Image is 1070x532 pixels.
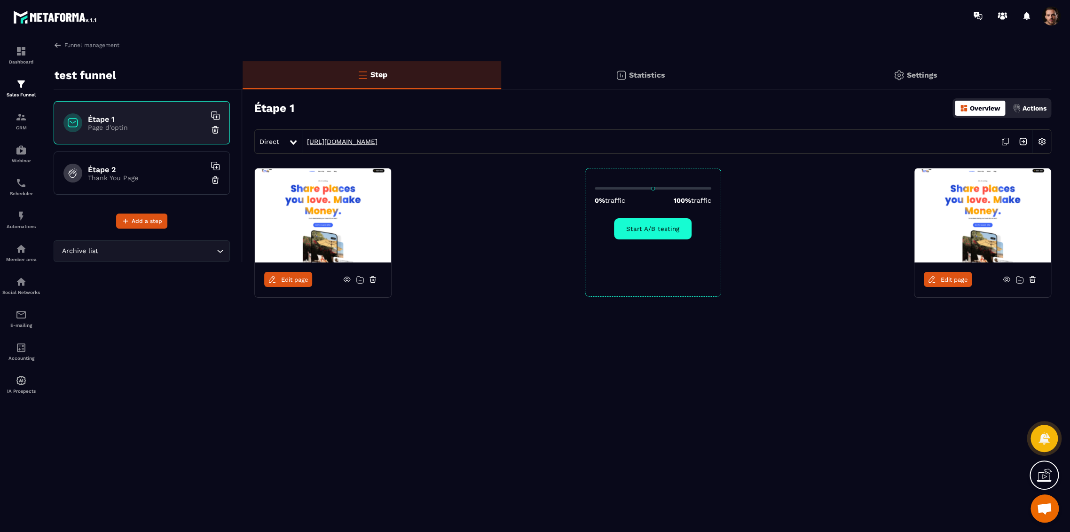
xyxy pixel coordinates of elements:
[605,197,625,204] span: traffic
[16,375,27,386] img: automations
[60,246,100,256] span: Archive list
[1031,494,1059,523] a: Mở cuộc trò chuyện
[2,191,40,196] p: Scheduler
[2,257,40,262] p: Member area
[2,170,40,203] a: schedulerschedulerScheduler
[16,177,27,189] img: scheduler
[13,8,98,25] img: logo
[914,168,1051,262] img: image
[54,240,230,262] div: Search for option
[2,158,40,163] p: Webinar
[88,115,205,124] h6: Étape 1
[2,59,40,64] p: Dashboard
[255,168,391,262] img: image
[16,342,27,353] img: accountant
[614,218,692,239] button: Start A/B testing
[960,104,968,112] img: dashboard-orange.40269519.svg
[88,174,205,182] p: Thank You Page
[2,356,40,361] p: Accounting
[2,290,40,295] p: Social Networks
[2,389,40,394] p: IA Prospects
[16,79,27,90] img: formation
[88,124,205,131] p: Page d'optin
[893,70,905,81] img: setting-gr.5f69749f.svg
[674,197,711,204] p: 100%
[16,210,27,222] img: automations
[595,197,625,204] p: 0%
[2,236,40,269] a: automationsautomationsMember area
[16,111,27,123] img: formation
[55,66,116,85] p: test funnel
[924,272,972,287] a: Edit page
[2,224,40,229] p: Automations
[54,41,62,49] img: arrow
[16,309,27,320] img: email
[211,175,220,185] img: trash
[2,335,40,368] a: accountantaccountantAccounting
[302,138,378,145] a: [URL][DOMAIN_NAME]
[16,144,27,156] img: automations
[2,203,40,236] a: automationsautomationsAutomations
[211,125,220,135] img: trash
[54,41,119,49] a: Funnel management
[16,276,27,287] img: social-network
[2,125,40,130] p: CRM
[970,104,1000,112] p: Overview
[2,137,40,170] a: automationsautomationsWebinar
[1012,104,1021,112] img: actions.d6e523a2.png
[370,70,387,79] p: Step
[281,276,308,283] span: Edit page
[2,104,40,137] a: formationformationCRM
[2,92,40,97] p: Sales Funnel
[116,214,167,229] button: Add a step
[629,71,665,79] p: Statistics
[907,71,937,79] p: Settings
[260,138,279,145] span: Direct
[100,246,214,256] input: Search for option
[16,46,27,57] img: formation
[264,272,312,287] a: Edit page
[357,69,368,80] img: bars-o.4a397970.svg
[2,269,40,302] a: social-networksocial-networkSocial Networks
[1014,133,1032,151] img: arrow-next.bcc2205e.svg
[941,276,968,283] span: Edit page
[1023,104,1046,112] p: Actions
[615,70,627,81] img: stats.20deebd0.svg
[254,102,294,115] h3: Étape 1
[88,165,205,174] h6: Étape 2
[2,302,40,335] a: emailemailE-mailing
[132,216,162,226] span: Add a step
[16,243,27,254] img: automations
[2,39,40,71] a: formationformationDashboard
[691,197,711,204] span: traffic
[1033,133,1051,151] img: setting-w.858f3a88.svg
[2,71,40,104] a: formationformationSales Funnel
[2,323,40,328] p: E-mailing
